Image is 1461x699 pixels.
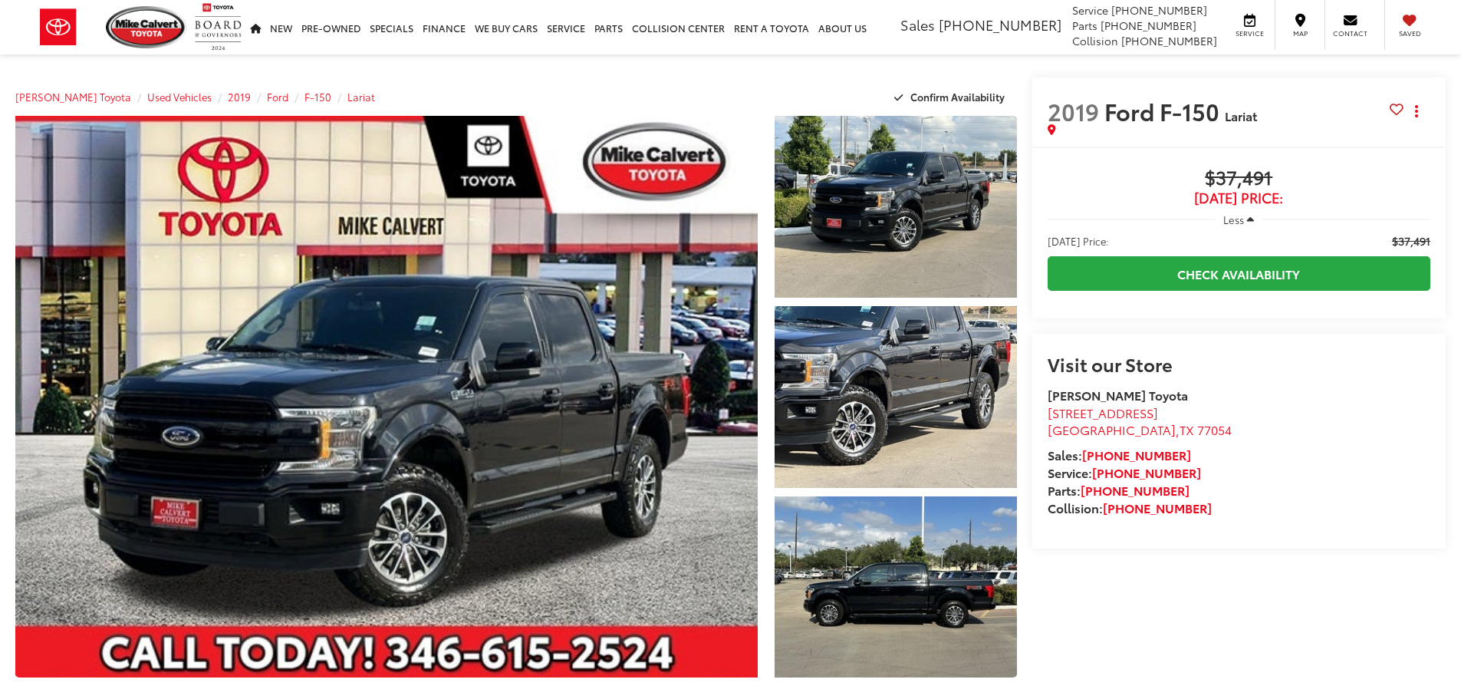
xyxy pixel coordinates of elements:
[15,90,131,104] a: [PERSON_NAME] Toyota
[1048,420,1232,438] span: ,
[1048,463,1201,481] strong: Service:
[1111,2,1207,18] span: [PHONE_NUMBER]
[1392,233,1430,249] span: $37,491
[1092,463,1201,481] a: [PHONE_NUMBER]
[1072,18,1097,33] span: Parts
[1081,481,1190,499] a: [PHONE_NUMBER]
[775,116,1017,298] a: Expand Photo 1
[228,90,251,104] a: 2019
[8,113,765,681] img: 2019 Ford F-150 Lariat
[147,90,212,104] a: Used Vehicles
[1048,233,1109,249] span: [DATE] Price:
[1048,404,1232,439] a: [STREET_ADDRESS] [GEOGRAPHIC_DATA],TX 77054
[1103,499,1212,516] a: [PHONE_NUMBER]
[1082,446,1191,463] a: [PHONE_NUMBER]
[1223,213,1244,226] span: Less
[1048,404,1158,421] span: [STREET_ADDRESS]
[1393,28,1426,38] span: Saved
[1048,256,1430,291] a: Check Availability
[1216,206,1262,233] button: Less
[910,90,1005,104] span: Confirm Availability
[1333,28,1367,38] span: Contact
[1072,2,1108,18] span: Service
[1048,167,1430,190] span: $37,491
[775,306,1017,488] a: Expand Photo 2
[772,114,1018,299] img: 2019 Ford F-150 Lariat
[1048,190,1430,206] span: [DATE] Price:
[775,496,1017,678] a: Expand Photo 3
[900,15,935,35] span: Sales
[1101,18,1196,33] span: [PHONE_NUMBER]
[1283,28,1317,38] span: Map
[772,494,1018,680] img: 2019 Ford F-150 Lariat
[1072,33,1118,48] span: Collision
[347,90,375,104] a: Lariat
[1121,33,1217,48] span: [PHONE_NUMBER]
[939,15,1061,35] span: [PHONE_NUMBER]
[1225,107,1257,124] span: Lariat
[1048,481,1190,499] strong: Parts:
[1104,94,1225,127] span: Ford F-150
[1048,386,1188,404] strong: [PERSON_NAME] Toyota
[1415,105,1418,117] span: dropdown dots
[304,90,331,104] a: F-150
[1180,420,1194,438] span: TX
[267,90,288,104] a: Ford
[886,84,1017,110] button: Confirm Availability
[772,304,1018,490] img: 2019 Ford F-150 Lariat
[1048,354,1430,374] h2: Visit our Store
[106,6,187,48] img: Mike Calvert Toyota
[1048,420,1176,438] span: [GEOGRAPHIC_DATA]
[1232,28,1267,38] span: Service
[1048,499,1212,516] strong: Collision:
[1048,446,1191,463] strong: Sales:
[15,116,758,678] a: Expand Photo 0
[1403,97,1430,124] button: Actions
[1048,94,1099,127] span: 2019
[1197,420,1232,438] span: 77054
